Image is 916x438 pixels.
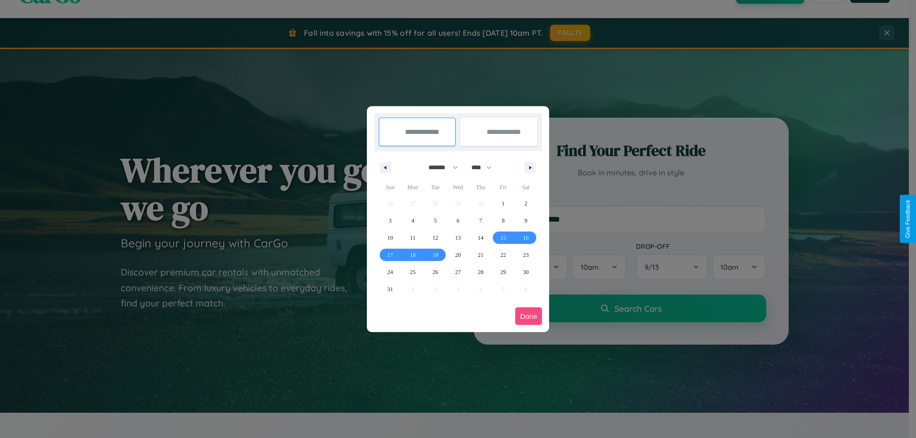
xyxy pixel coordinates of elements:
button: 25 [401,264,424,281]
span: Thu [469,180,492,195]
button: 16 [515,229,537,246]
button: 22 [492,246,514,264]
button: 3 [379,212,401,229]
span: 8 [502,212,505,229]
button: 28 [469,264,492,281]
span: 4 [411,212,414,229]
span: Mon [401,180,424,195]
span: Wed [447,180,469,195]
span: 15 [500,229,506,246]
button: 23 [515,246,537,264]
button: 6 [447,212,469,229]
span: 23 [523,246,529,264]
span: 1 [502,195,505,212]
span: 19 [433,246,438,264]
button: 11 [401,229,424,246]
span: 18 [410,246,416,264]
button: 20 [447,246,469,264]
span: 27 [455,264,461,281]
span: 20 [455,246,461,264]
div: Give Feedback [905,200,911,238]
span: Sat [515,180,537,195]
span: 29 [500,264,506,281]
button: 4 [401,212,424,229]
button: 21 [469,246,492,264]
button: 13 [447,229,469,246]
span: 2 [524,195,527,212]
button: 1 [492,195,514,212]
button: 30 [515,264,537,281]
span: 21 [478,246,483,264]
button: 27 [447,264,469,281]
span: 17 [387,246,393,264]
span: 30 [523,264,529,281]
button: 19 [424,246,447,264]
span: 10 [387,229,393,246]
span: Tue [424,180,447,195]
span: 16 [523,229,529,246]
button: 12 [424,229,447,246]
span: 28 [478,264,483,281]
button: 2 [515,195,537,212]
span: 24 [387,264,393,281]
button: 10 [379,229,401,246]
span: 22 [500,246,506,264]
span: 31 [387,281,393,298]
span: 12 [433,229,438,246]
span: 13 [455,229,461,246]
span: 14 [478,229,483,246]
button: 29 [492,264,514,281]
button: 14 [469,229,492,246]
button: 26 [424,264,447,281]
span: 9 [524,212,527,229]
button: 5 [424,212,447,229]
span: 26 [433,264,438,281]
button: 8 [492,212,514,229]
span: Sun [379,180,401,195]
span: 6 [457,212,459,229]
button: 31 [379,281,401,298]
span: 25 [410,264,416,281]
span: Fri [492,180,514,195]
span: 11 [410,229,416,246]
button: 7 [469,212,492,229]
span: 3 [389,212,392,229]
button: Done [515,307,542,325]
button: 15 [492,229,514,246]
button: 17 [379,246,401,264]
span: 7 [479,212,482,229]
button: 9 [515,212,537,229]
button: 18 [401,246,424,264]
button: 24 [379,264,401,281]
span: 5 [434,212,437,229]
